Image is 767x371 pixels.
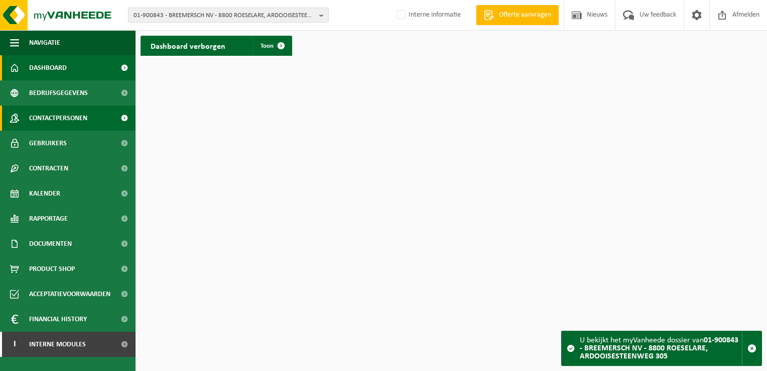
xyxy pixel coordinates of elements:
[29,55,67,80] span: Dashboard
[141,36,235,55] h2: Dashboard verborgen
[395,8,461,23] label: Interne informatie
[496,10,554,20] span: Offerte aanvragen
[29,131,67,156] span: Gebruikers
[29,256,75,282] span: Product Shop
[29,332,86,357] span: Interne modules
[261,43,274,49] span: Toon
[10,332,19,357] span: I
[29,307,87,332] span: Financial History
[476,5,559,25] a: Offerte aanvragen
[252,36,291,56] a: Toon
[134,8,315,23] span: 01-900843 - BREEMERSCH NV - 8800 ROESELARE, ARDOOISESTEENWEG 305
[29,206,68,231] span: Rapportage
[29,30,60,55] span: Navigatie
[29,282,110,307] span: Acceptatievoorwaarden
[29,156,68,181] span: Contracten
[29,80,88,106] span: Bedrijfsgegevens
[580,331,742,365] div: U bekijkt het myVanheede dossier van
[29,181,60,206] span: Kalender
[29,231,72,256] span: Documenten
[29,106,87,131] span: Contactpersonen
[128,8,329,23] button: 01-900843 - BREEMERSCH NV - 8800 ROESELARE, ARDOOISESTEENWEG 305
[580,336,738,360] strong: 01-900843 - BREEMERSCH NV - 8800 ROESELARE, ARDOOISESTEENWEG 305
